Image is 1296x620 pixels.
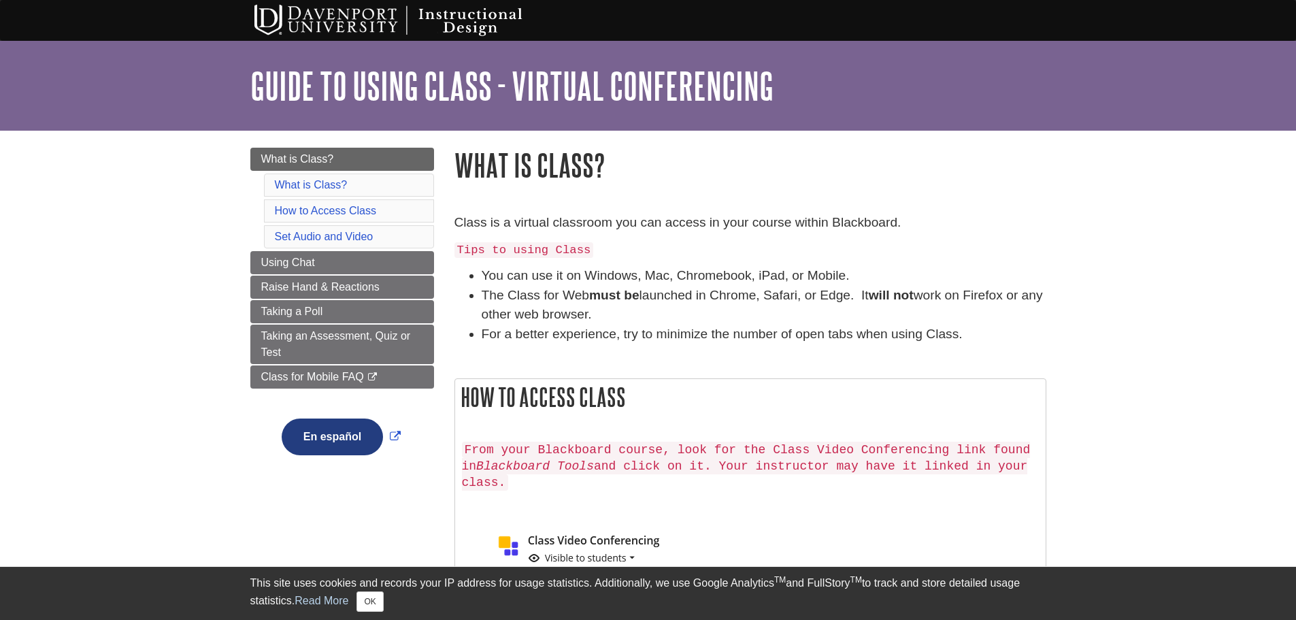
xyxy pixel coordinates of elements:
[589,288,639,302] strong: must be
[261,371,364,382] span: Class for Mobile FAQ
[261,330,411,358] span: Taking an Assessment, Quiz or Test
[250,148,434,171] a: What is Class?
[261,306,323,317] span: Taking a Poll
[462,523,969,599] img: class
[261,257,315,268] span: Using Chat
[275,179,348,191] a: What is Class?
[250,325,434,364] a: Taking an Assessment, Quiz or Test
[250,276,434,299] a: Raise Hand & Reactions
[869,288,914,302] strong: will not
[250,575,1046,612] div: This site uses cookies and records your IP address for usage statistics. Additionally, we use Goo...
[250,65,774,107] a: Guide to Using Class - Virtual Conferencing
[454,148,1046,182] h1: What is Class?
[275,231,373,242] a: Set Audio and Video
[275,205,376,216] a: How to Access Class
[454,213,1046,233] p: Class is a virtual classroom you can access in your course within Blackboard.
[482,266,1046,286] li: You can use it on Windows, Mac, Chromebook, iPad, or Mobile.
[295,595,348,606] a: Read More
[454,242,594,258] code: Tips to using Class
[282,419,383,455] button: En español
[250,365,434,389] a: Class for Mobile FAQ
[482,286,1046,325] li: The Class for Web launched in Chrome, Safari, or Edge. It work on Firefox or any other web browser.
[261,281,380,293] span: Raise Hand & Reactions
[455,379,1046,415] h2: How to Access Class
[482,325,1046,344] li: For a better experience, try to minimize the number of open tabs when using Class.
[774,575,786,585] sup: TM
[476,459,594,473] em: Blackboard Tools
[462,442,1031,491] code: From your Blackboard course, look for the Class Video Conferencing link found in and click on it....
[244,3,570,37] img: Davenport University Instructional Design
[367,373,378,382] i: This link opens in a new window
[250,251,434,274] a: Using Chat
[250,148,434,478] div: Guide Page Menu
[356,591,383,612] button: Close
[261,153,334,165] span: What is Class?
[278,431,404,442] a: Link opens in new window
[850,575,862,585] sup: TM
[250,300,434,323] a: Taking a Poll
